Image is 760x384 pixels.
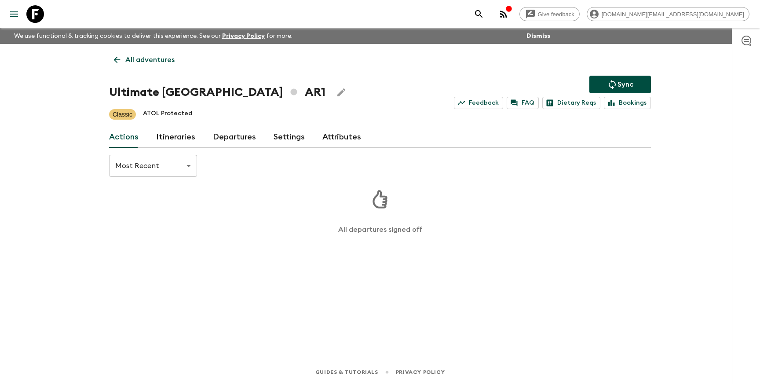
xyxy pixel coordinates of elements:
[454,97,503,109] a: Feedback
[396,367,445,377] a: Privacy Policy
[109,154,197,178] div: Most Recent
[617,79,633,90] p: Sync
[470,5,488,23] button: search adventures
[524,30,552,42] button: Dismiss
[507,97,539,109] a: FAQ
[519,7,580,21] a: Give feedback
[338,225,422,234] p: All departures signed off
[322,127,361,148] a: Attributes
[125,55,175,65] p: All adventures
[156,127,195,148] a: Itineraries
[143,109,192,120] p: ATOL Protected
[274,127,305,148] a: Settings
[109,51,179,69] a: All adventures
[5,5,23,23] button: menu
[11,28,296,44] p: We use functional & tracking cookies to deliver this experience. See our for more.
[542,97,600,109] a: Dietary Reqs
[109,127,139,148] a: Actions
[315,367,378,377] a: Guides & Tutorials
[533,11,579,18] span: Give feedback
[113,110,132,119] p: Classic
[109,84,325,101] h1: Ultimate [GEOGRAPHIC_DATA] AR1
[222,33,265,39] a: Privacy Policy
[213,127,256,148] a: Departures
[597,11,749,18] span: [DOMAIN_NAME][EMAIL_ADDRESS][DOMAIN_NAME]
[604,97,651,109] a: Bookings
[589,76,651,93] button: Sync adventure departures to the booking engine
[332,84,350,101] button: Edit Adventure Title
[587,7,749,21] div: [DOMAIN_NAME][EMAIL_ADDRESS][DOMAIN_NAME]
